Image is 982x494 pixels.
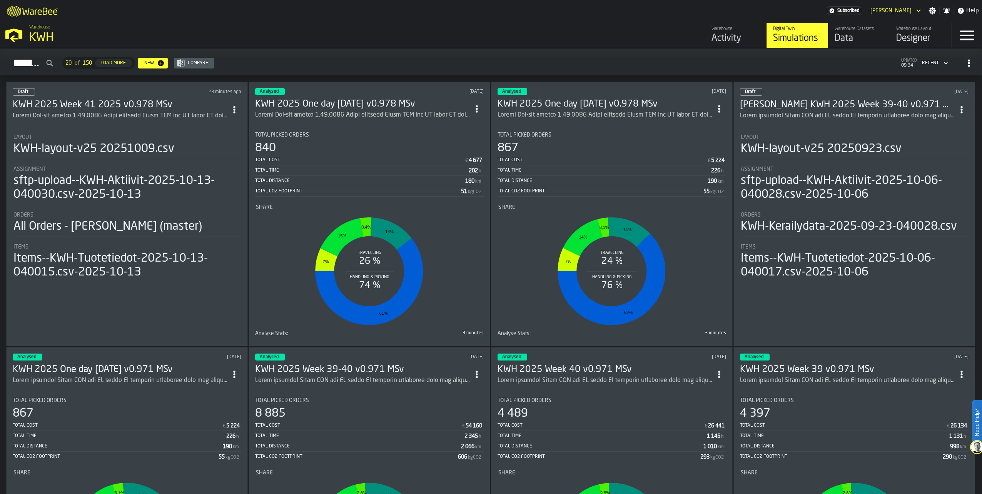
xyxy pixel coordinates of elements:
div: Total Time [498,168,711,173]
span: Items [741,244,756,250]
div: Total Time [740,433,949,439]
div: Title [498,204,725,210]
div: stat-Share [256,204,483,329]
div: Total Distance [498,178,708,184]
div: 4 489 [498,407,528,421]
div: stat-Total Picked Orders [255,397,484,462]
span: Share [741,470,758,476]
div: Lorem ipsumdol Sitam CON adi EL seddo EI temporin utlaboree dolo mag aliquae AdmIni venia quis No... [255,376,470,385]
div: status-3 2 [255,88,285,95]
div: Stat Value [700,454,710,460]
div: Title [741,244,968,250]
section: card-SimulationDashboardCard-analyzed [255,126,484,340]
div: Total Time [13,433,226,439]
span: kgCO2 [468,455,481,460]
label: Need Help? [973,401,981,444]
div: stat-Items [741,244,968,279]
div: Total Distance [13,444,223,449]
span: Analysed [260,355,279,359]
div: Stat Value [226,433,235,439]
div: Added separate Stock UOM for KG items KG products separated with own process LayOut minor fixe Up... [255,376,470,385]
div: Loremi Dol-sit ametco 1.49.0086 Adipi elitsedd Eiusm TEM inc UT labor ET dolorema aliquaeni admi ... [13,111,227,120]
div: stat-Layout [741,134,968,159]
div: Title [13,212,240,218]
div: Title [13,470,240,476]
span: Analyse Stats: [498,330,531,337]
div: DropdownMenuValue-4 [919,58,950,68]
div: Added separate Stock UOM for KG items KG products separated with own process LayOut minor fixe Up... [13,376,227,385]
div: status-3 2 [498,88,527,95]
a: link-to-/wh/i/4fb45246-3b77-4bb5-b880-c337c3c5facb/settings/billing [827,7,861,15]
section: card-SimulationDashboardCard-draft [740,127,969,281]
div: 840 [255,141,276,155]
div: Warehouse Datasets [835,26,883,32]
div: status-0 2 [13,88,35,96]
div: Total Cost [255,423,461,428]
div: Updated: 09/10/2025, 11.07.27 Created: 09/10/2025, 10.54.27 [143,354,242,360]
div: Stat Value [708,178,717,184]
div: Stat Value [461,444,474,450]
div: Stat Value [469,168,478,174]
div: Title [741,470,968,476]
span: kgCO2 [710,189,724,195]
div: Stat Value [950,444,959,450]
div: Title [256,470,483,476]
div: Title [498,330,610,337]
div: stat-Layout [13,134,240,159]
span: Subscribed [837,8,859,13]
div: Title [498,470,725,476]
span: kgCO2 [225,455,239,460]
div: Stat Value [464,433,478,439]
div: stat-Assignment [13,166,240,205]
div: Total Distance [498,444,703,449]
div: Updated: 09/10/2025, 8.40.16 Created: 09/10/2025, 8.33.52 [628,354,726,360]
div: Updated: 10/10/2025, 12.34.41 Created: 10/10/2025, 12.27.04 [385,89,484,94]
span: Total Picked Orders [255,132,309,138]
div: ButtonLoadMore-Load More-Prev-First-Last [59,57,138,69]
div: KWH [29,31,237,45]
div: Lorem ipsumdol Sitam CON adi EL seddo EI temporin utlaboree dolo mag aliquae AdmIni venia quis No... [498,376,712,385]
span: kgCO2 [953,455,966,460]
div: Added separate Stock UOM for KG items KG products separated with own process LayOut minor fixe Up... [740,111,955,120]
section: card-SimulationDashboardCard-analyzed [498,126,726,340]
span: km [718,444,724,450]
div: KWH 2025 One day 09.10.2025 v0.978 MSv [498,98,712,110]
span: Orders [741,212,761,218]
div: Title [255,397,484,404]
span: Warehouse [29,25,50,30]
div: Title [256,204,483,210]
div: Title [13,166,240,172]
div: ItemListCard-DashboardItemContainer [491,82,733,346]
div: Data [835,32,883,45]
div: Stat Value [461,189,467,195]
span: € [708,158,710,164]
div: Latest Lay-out update 9.10.2025 Added separate Stock UOM for KG items KG products separated with ... [498,110,712,120]
div: Stat Value [466,423,482,429]
div: Total CO2 Footprint [498,454,700,459]
button: button-Load More [95,59,132,67]
div: Title [741,212,968,218]
label: button-toggle-Menu [952,23,982,48]
div: Title [498,132,726,138]
span: Share [498,204,515,210]
span: Share [13,470,30,476]
div: Title [13,244,240,250]
div: stat-Analyse Stats: [498,330,726,340]
div: ItemListCard-DashboardItemContainer [6,82,248,346]
span: Draft [18,90,28,94]
div: KWH-layout-v25 20250923.csv [741,142,902,156]
div: Stat Value [469,157,482,164]
div: KWH-layout-v25 20251009.csv [13,142,174,156]
div: KWH 2025 Week 41 2025 v0.978 MSv [13,99,227,111]
span: € [947,424,950,429]
h3: KWH 2025 Week 39-40 v0.971 MSv [255,364,470,376]
span: h [479,434,481,439]
span: Draft [745,90,756,94]
span: Assignment [13,166,46,172]
div: Title [255,330,368,337]
span: km [233,444,239,450]
div: Updated: 13/10/2025, 9.11.22 Created: 13/10/2025, 9.09.53 [139,89,241,95]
